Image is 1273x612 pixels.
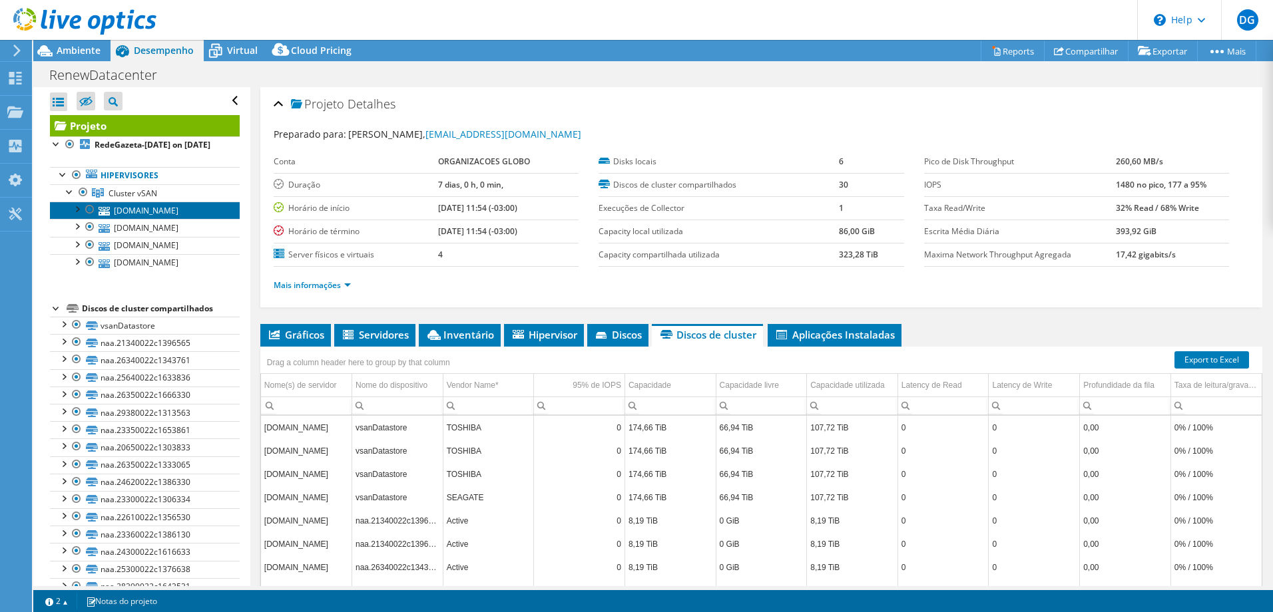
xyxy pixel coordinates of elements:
[291,44,352,57] span: Cloud Pricing
[1116,156,1163,167] b: 260,60 MB/s
[356,377,427,393] div: Nome do dispositivo
[716,374,807,397] td: Capacidade livre Column
[989,486,1080,509] td: Column Latency de Write, Value 0
[625,416,716,439] td: Column Capacidade, Value 174,66 TiB
[901,377,962,393] div: Latency de Read
[599,155,838,168] label: Disks locais
[438,249,443,260] b: 4
[625,555,716,579] td: Column Capacidade, Value 8,19 TiB
[1116,179,1206,190] b: 1480 no pico, 177 a 95%
[810,377,884,393] div: Capacidade utilizada
[716,416,807,439] td: Column Capacidade livre, Value 66,94 TiB
[438,156,530,167] b: ORGANIZACOES GLOBO
[1170,486,1262,509] td: Column Taxa de leitura/gravação, Value 0% / 100%
[897,486,989,509] td: Column Latency de Read, Value 0
[1128,41,1198,61] a: Exportar
[50,202,240,219] a: [DOMAIN_NAME]
[989,532,1080,555] td: Column Latency de Write, Value 0
[274,155,438,168] label: Conta
[348,128,581,140] span: [PERSON_NAME],
[1116,226,1156,237] b: 393,92 GiB
[274,225,438,238] label: Horário de término
[438,202,517,214] b: [DATE] 11:54 (-03:00)
[716,555,807,579] td: Column Capacidade livre, Value 0 GiB
[50,438,240,456] a: naa.20650022c1303833
[1170,555,1262,579] td: Column Taxa de leitura/gravação, Value 0% / 100%
[95,139,210,150] b: RedeGazeta-[DATE] on [DATE]
[443,396,534,414] td: Column Vendor Name*, Filter cell
[839,226,875,237] b: 86,00 GiB
[352,555,443,579] td: Column Nome do dispositivo, Value naa.26340022c1343761
[341,328,409,341] span: Servidores
[924,248,1116,261] label: Maxima Network Throughput Agregada
[109,188,157,199] span: Cluster vSAN
[1116,249,1176,260] b: 17,42 gigabits/s
[77,593,166,609] a: Notas do projeto
[352,396,443,414] td: Column Nome do dispositivo, Filter cell
[261,486,352,509] td: Column Nome(s) de servidor, Value gztvix-vsan02.redegazeta.net
[807,439,898,462] td: Column Capacidade utilizada, Value 107,72 TiB
[989,555,1080,579] td: Column Latency de Write, Value 0
[625,396,716,414] td: Column Capacidade, Filter cell
[274,128,346,140] label: Preparado para:
[352,439,443,462] td: Column Nome do dispositivo, Value vsanDatastore
[897,439,989,462] td: Column Latency de Read, Value 0
[1174,377,1258,393] div: Taxa de leitura/gravação
[352,374,443,397] td: Nome do dispositivo Column
[50,543,240,560] a: naa.24300022c1616633
[261,509,352,532] td: Column Nome(s) de servidor, Value gztvix-vsan04.redegazeta.net
[1080,486,1171,509] td: Column Profundidade da fila, Value 0,00
[1170,462,1262,486] td: Column Taxa de leitura/gravação, Value 0% / 100%
[1044,41,1129,61] a: Compartilhar
[50,334,240,351] a: naa.21340022c1396565
[989,416,1080,439] td: Column Latency de Write, Value 0
[534,462,625,486] td: Column 95% de IOPS, Value 0
[264,353,453,372] div: Drag a column header here to group by that column
[50,369,240,386] a: naa.25640022c1633836
[897,532,989,555] td: Column Latency de Read, Value 0
[989,462,1080,486] td: Column Latency de Write, Value 0
[352,509,443,532] td: Column Nome do dispositivo, Value naa.21340022c1396565
[443,416,534,439] td: Column Vendor Name*, Value TOSHIBA
[227,44,258,57] span: Virtual
[629,377,671,393] div: Capacidade
[534,416,625,439] td: Column 95% de IOPS, Value 0
[716,486,807,509] td: Column Capacidade livre, Value 66,94 TiB
[1170,579,1262,602] td: Column Taxa de leitura/gravação, Value 0% / 100%
[348,96,395,112] span: Detalhes
[50,167,240,184] a: Hipervisores
[1170,416,1262,439] td: Column Taxa de leitura/gravação, Value 0% / 100%
[291,98,344,111] span: Projeto
[352,579,443,602] td: Column Nome do dispositivo, Value naa.26340022c1343761
[594,328,642,341] span: Discos
[443,462,534,486] td: Column Vendor Name*, Value TOSHIBA
[50,136,240,154] a: RedeGazeta-[DATE] on [DATE]
[43,68,178,82] h1: RenewDatacenter
[50,115,240,136] a: Projeto
[897,462,989,486] td: Column Latency de Read, Value 0
[599,178,838,192] label: Discos de cluster compartilhados
[1080,439,1171,462] td: Column Profundidade da fila, Value 0,00
[425,128,581,140] a: [EMAIL_ADDRESS][DOMAIN_NAME]
[50,578,240,595] a: naa.28390022c1643531
[352,416,443,439] td: Column Nome do dispositivo, Value vsanDatastore
[261,374,352,397] td: Nome(s) de servidor Column
[1170,439,1262,462] td: Column Taxa de leitura/gravação, Value 0% / 100%
[134,44,194,57] span: Desempenho
[897,509,989,532] td: Column Latency de Read, Value 0
[50,219,240,236] a: [DOMAIN_NAME]
[839,179,848,190] b: 30
[924,225,1116,238] label: Escrita Média Diária
[716,439,807,462] td: Column Capacidade livre, Value 66,94 TiB
[1154,14,1166,26] svg: \n
[267,328,324,341] span: Gráficos
[989,374,1080,397] td: Latency de Write Column
[807,374,898,397] td: Capacidade utilizada Column
[807,396,898,414] td: Column Capacidade utilizada, Filter cell
[443,374,534,397] td: Vendor Name* Column
[989,439,1080,462] td: Column Latency de Write, Value 0
[261,439,352,462] td: Column Nome(s) de servidor, Value gztvix-vsan04.redegazeta.net
[50,508,240,526] a: naa.22610022c1356530
[1080,396,1171,414] td: Column Profundidade da fila, Filter cell
[443,555,534,579] td: Column Vendor Name*, Value Active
